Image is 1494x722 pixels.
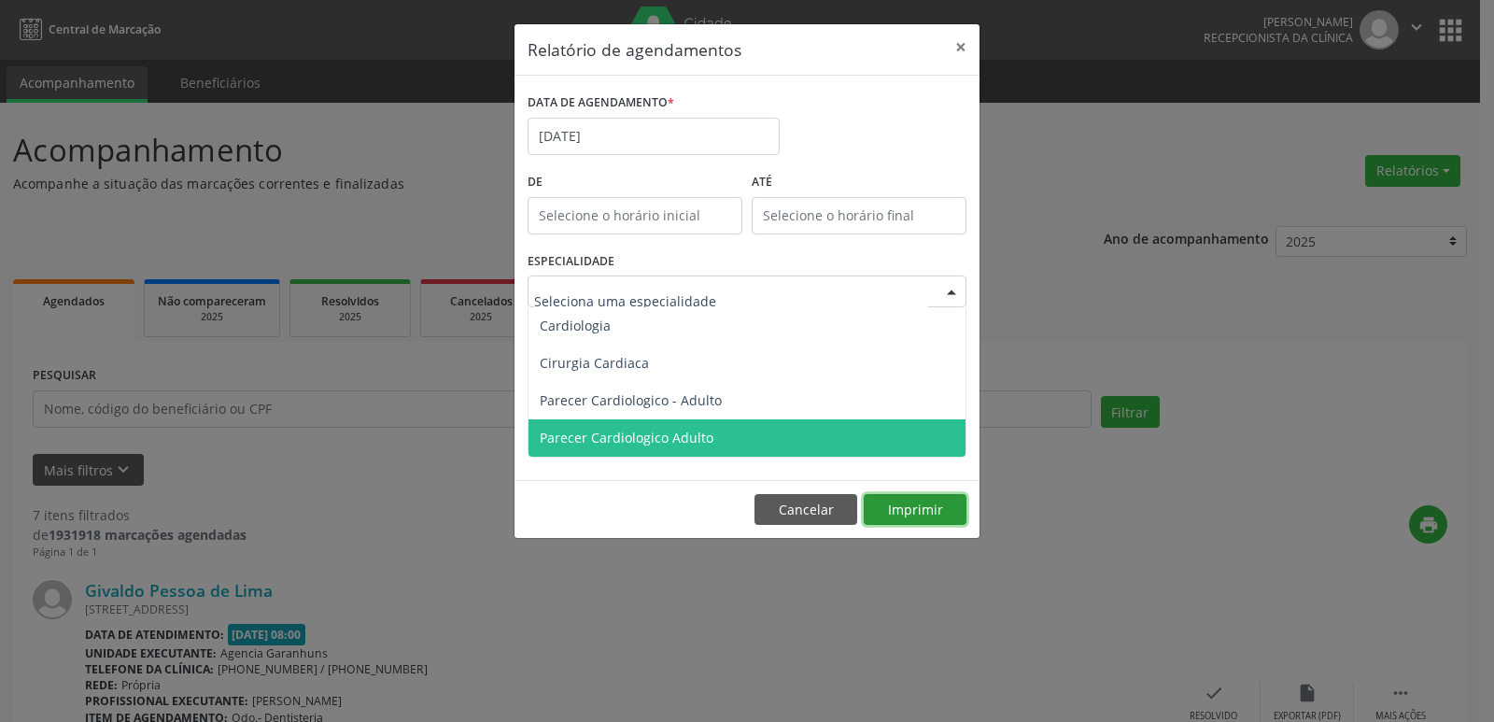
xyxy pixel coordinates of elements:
[528,248,614,276] label: ESPECIALIDADE
[528,118,780,155] input: Selecione uma data ou intervalo
[752,197,966,234] input: Selecione o horário final
[942,24,980,70] button: Close
[754,494,857,526] button: Cancelar
[864,494,966,526] button: Imprimir
[540,391,722,409] span: Parecer Cardiologico - Adulto
[528,197,742,234] input: Selecione o horário inicial
[540,429,713,446] span: Parecer Cardiologico Adulto
[540,317,611,334] span: Cardiologia
[540,354,649,372] span: Cirurgia Cardiaca
[752,168,966,197] label: ATÉ
[528,37,741,62] h5: Relatório de agendamentos
[528,89,674,118] label: DATA DE AGENDAMENTO
[534,282,928,319] input: Seleciona uma especialidade
[528,168,742,197] label: De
